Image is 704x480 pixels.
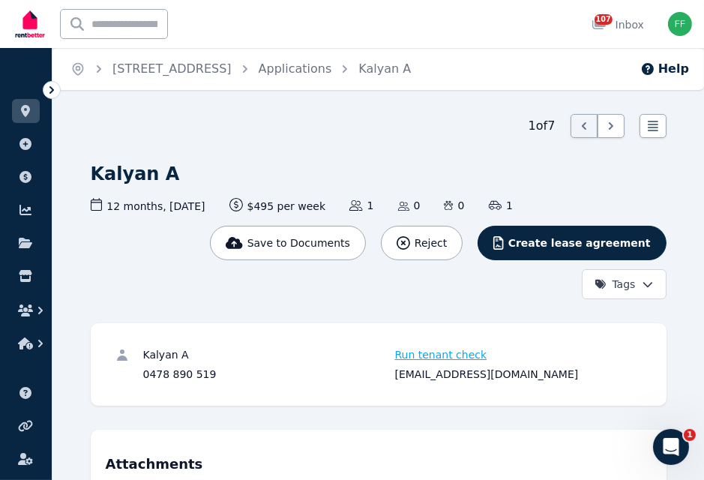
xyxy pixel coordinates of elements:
[444,198,464,213] span: 0
[259,61,332,76] a: Applications
[381,226,463,260] button: Reject
[349,198,373,213] span: 1
[529,117,556,135] span: 1 of 7
[12,5,48,43] img: RentBetter
[684,429,696,441] span: 1
[415,235,447,250] span: Reject
[640,60,689,78] button: Help
[653,429,689,465] iframe: Intercom live chat
[358,61,411,76] a: Kalyan A
[582,269,667,299] button: Tags
[112,61,232,76] a: [STREET_ADDRESS]
[592,17,644,32] div: Inbox
[398,198,421,213] span: 0
[210,226,366,260] button: Save to Documents
[91,198,205,214] span: 12 months , [DATE]
[143,347,391,362] div: Kalyan A
[489,198,513,213] span: 1
[478,226,666,260] button: Create lease agreement
[106,445,652,475] h4: Attachments
[668,12,692,36] img: Frank frank@northwardrentals.com.au
[91,162,180,186] h1: Kalyan A
[595,14,613,25] span: 107
[229,198,326,214] span: $495 per week
[52,48,429,90] nav: Breadcrumb
[247,235,350,250] span: Save to Documents
[395,367,643,382] div: [EMAIL_ADDRESS][DOMAIN_NAME]
[143,367,391,382] div: 0478 890 519
[395,347,487,362] span: Run tenant check
[595,277,636,292] span: Tags
[508,235,651,250] span: Create lease agreement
